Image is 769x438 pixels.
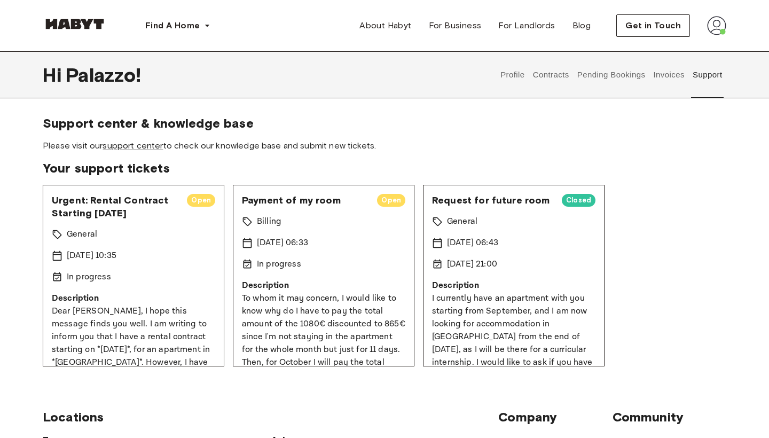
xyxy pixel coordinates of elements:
span: Community [613,409,726,425]
span: Payment of my room [242,194,368,207]
p: Description [432,279,595,292]
p: [DATE] 06:33 [257,237,308,249]
span: Urgent: Rental Contract Starting [DATE] [52,194,178,220]
span: For Landlords [498,19,555,32]
a: For Landlords [490,15,563,36]
span: Open [187,195,215,206]
p: Billing [257,215,281,228]
span: Locations [43,409,498,425]
button: Invoices [652,51,686,98]
span: Support center & knowledge base [43,115,726,131]
a: For Business [420,15,490,36]
div: user profile tabs [497,51,726,98]
button: Get in Touch [616,14,690,37]
p: In progress [257,258,301,271]
button: Contracts [531,51,570,98]
button: Profile [499,51,527,98]
p: [DATE] 10:35 [67,249,116,262]
button: Support [691,51,724,98]
span: Get in Touch [625,19,681,32]
span: Find A Home [145,19,200,32]
img: avatar [707,16,726,35]
span: Hi [43,64,66,86]
p: General [447,215,477,228]
span: Your support tickets [43,160,726,176]
span: Request for future room [432,194,553,207]
button: Pending Bookings [576,51,647,98]
a: About Habyt [351,15,420,36]
span: For Business [429,19,482,32]
p: [DATE] 21:00 [447,258,497,271]
span: Company [498,409,612,425]
span: Open [377,195,405,206]
a: Blog [564,15,600,36]
span: About Habyt [359,19,411,32]
p: I currently have an apartment with you starting from September, and I am now looking for accommod... [432,292,595,433]
span: Palazzo ! [66,64,141,86]
p: [DATE] 06:43 [447,237,498,249]
span: Closed [562,195,595,206]
p: Description [242,279,405,292]
button: Find A Home [137,15,219,36]
p: In progress [67,271,111,284]
a: support center [103,140,163,151]
p: To whom it may concern, I would like to know why do I have to pay the total amount of the 1080€ d... [242,292,405,408]
span: Please visit our to check our knowledge base and submit new tickets. [43,140,726,152]
img: Habyt [43,19,107,29]
span: Blog [572,19,591,32]
p: Description [52,292,215,305]
p: General [67,228,97,241]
